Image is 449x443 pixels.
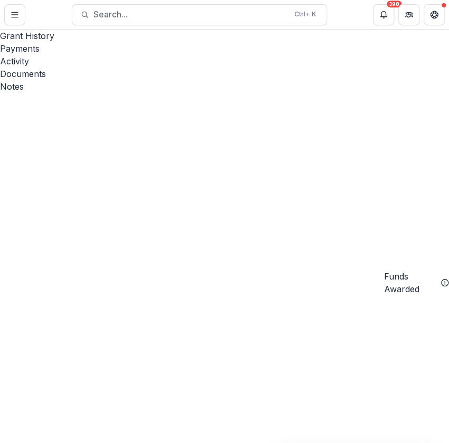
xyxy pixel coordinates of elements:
[424,4,445,25] button: Get Help
[93,9,288,20] span: Search...
[384,270,436,295] h2: Funds Awarded
[387,1,402,8] div: 398
[4,4,25,25] button: Toggle Menu
[292,8,318,20] div: Ctrl + K
[373,4,394,25] button: Notifications
[72,4,327,25] button: Search...
[398,4,419,25] button: Partners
